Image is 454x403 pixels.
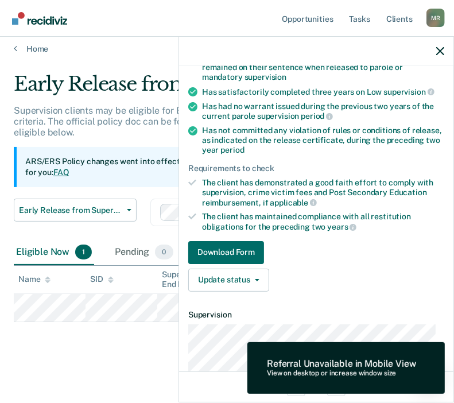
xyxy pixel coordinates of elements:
div: Pending [112,240,175,265]
a: Navigate to form link [188,241,444,264]
div: The client has maintained compliance with all restitution obligations for the preceding two [202,212,444,231]
span: applicable [270,198,317,207]
div: Referral Unavailable in Mobile View [267,358,416,369]
div: The client has demonstrated a good faith effort to comply with supervision, crime victim fees and... [202,178,444,207]
dt: Supervision [188,310,444,320]
div: Has had no warrant issued during the previous two years of the current parole supervision [202,102,444,121]
p: Supervision clients may be eligible for Early Release from Supervision if they meet certain crite... [14,105,401,138]
span: Early Release from Supervision [19,206,122,215]
img: Recidiviz [12,12,67,25]
span: period [301,111,333,121]
span: years [327,222,356,231]
button: Download Form [188,241,264,264]
p: ARS/ERS Policy changes went into effect on [DATE]. Learn what this means for you: [25,156,306,179]
div: Eligible Now [14,240,94,265]
div: SID [90,274,114,284]
div: Has been under supervision for at least one half of the time that remained on their sentence when... [202,53,444,82]
div: Supervision End Date [162,270,224,289]
div: M R [426,9,445,27]
div: Early Release from Supervision [14,72,422,105]
button: Update status [188,269,269,292]
div: Requirements to check [188,164,444,173]
div: 1 / 1 [179,371,453,402]
a: FAQ [53,168,69,177]
button: Profile dropdown button [426,9,445,27]
span: 1 [75,245,92,259]
div: View on desktop or increase window size [267,370,416,378]
div: Has satisfactorily completed three years on Low [202,87,444,97]
span: supervision [383,87,434,96]
div: Name [18,274,51,284]
a: Home [14,44,440,54]
span: supervision [245,72,286,82]
div: Has not committed any violation of rules or conditions of release, as indicated on the release ce... [202,126,444,154]
span: period [220,145,244,154]
span: 0 [155,245,173,259]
